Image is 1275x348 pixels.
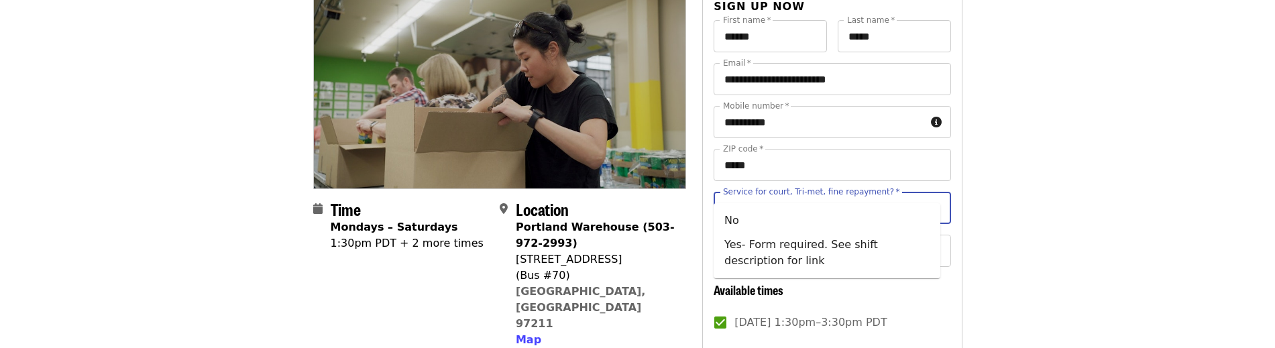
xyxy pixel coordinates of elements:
[910,198,929,217] button: Clear
[714,281,783,298] span: Available times
[714,20,827,52] input: First name
[516,251,675,268] div: [STREET_ADDRESS]
[847,16,895,24] label: Last name
[516,197,569,221] span: Location
[723,16,771,24] label: First name
[714,233,940,273] li: Yes- Form required. See shift description for link
[723,59,751,67] label: Email
[723,102,789,110] label: Mobile number
[838,20,951,52] input: Last name
[500,202,508,215] i: map-marker-alt icon
[516,221,675,249] strong: Portland Warehouse (503-972-2993)
[516,333,541,346] span: Map
[723,145,763,153] label: ZIP code
[734,314,887,331] span: [DATE] 1:30pm–3:30pm PDT
[931,116,942,129] i: circle-info icon
[516,285,646,330] a: [GEOGRAPHIC_DATA], [GEOGRAPHIC_DATA] 97211
[723,188,900,196] label: Service for court, Tri-met, fine repayment?
[714,209,940,233] li: No
[516,332,541,348] button: Map
[331,235,484,251] div: 1:30pm PDT + 2 more times
[516,268,675,284] div: (Bus #70)
[714,106,925,138] input: Mobile number
[714,149,950,181] input: ZIP code
[331,221,458,233] strong: Mondays – Saturdays
[313,202,323,215] i: calendar icon
[928,198,946,217] button: Close
[714,63,950,95] input: Email
[331,197,361,221] span: Time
